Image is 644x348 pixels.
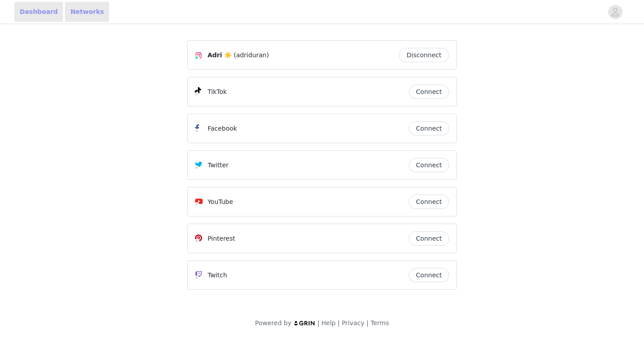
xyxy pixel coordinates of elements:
[409,121,449,136] button: Connect
[293,320,316,326] img: logo
[409,85,449,99] button: Connect
[366,319,369,327] span: |
[370,319,389,327] a: Terms
[399,48,449,62] button: Disconnect
[409,231,449,246] button: Connect
[208,234,235,243] p: Pinterest
[195,52,202,59] img: Instagram Icon
[409,158,449,172] button: Connect
[322,319,336,327] a: Help
[318,319,320,327] span: |
[611,5,619,19] div: avatar
[208,271,227,280] p: Twitch
[255,319,291,327] span: Powered by
[409,195,449,209] button: Connect
[208,161,229,170] p: Twitter
[233,51,269,60] span: (adriduran)
[14,2,63,22] a: Dashboard
[409,268,449,282] button: Connect
[65,2,109,22] a: Networks
[342,319,364,327] a: Privacy
[208,124,237,133] p: Facebook
[208,51,232,60] span: Adri ☀️
[338,319,340,327] span: |
[208,197,233,207] p: YouTube
[208,87,227,97] p: TikTok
